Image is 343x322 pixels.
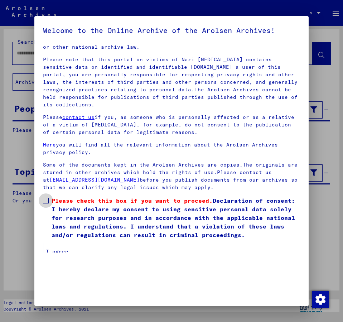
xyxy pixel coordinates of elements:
[312,291,329,308] img: Change consent
[43,161,300,191] p: Some of the documents kept in the Arolsen Archives are copies.The originals are stored in other a...
[62,114,95,120] a: contact us
[311,290,329,308] div: Change consent
[49,177,140,183] a: [EMAIL_ADDRESS][DOMAIN_NAME]
[43,25,300,36] h5: Welcome to the Online Archive of the Arolsen Archives!
[43,141,56,148] a: Here
[43,56,300,109] p: Please note that this portal on victims of Nazi [MEDICAL_DATA] contains sensitive data on identif...
[52,197,213,204] span: Please check this box if you want to proceed.
[43,243,71,260] button: I agree
[43,141,300,156] p: you will find all the relevant information about the Arolsen Archives privacy policy.
[43,114,300,136] p: Please if you, as someone who is personally affected or as a relative of a victim of [MEDICAL_DAT...
[52,196,300,239] span: Declaration of consent: I hereby declare my consent to using sensitive personal data solely for r...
